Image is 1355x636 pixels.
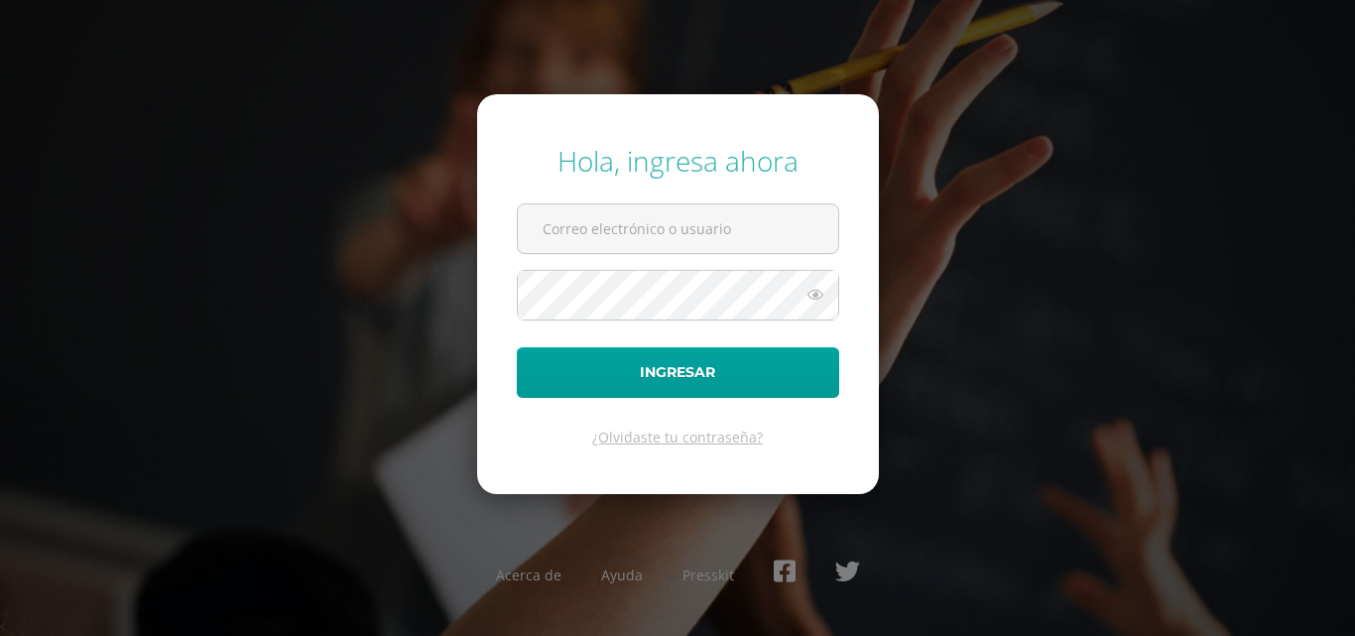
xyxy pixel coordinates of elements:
[517,142,839,180] div: Hola, ingresa ahora
[601,566,643,584] a: Ayuda
[518,204,838,253] input: Correo electrónico o usuario
[682,566,734,584] a: Presskit
[496,566,561,584] a: Acerca de
[592,428,763,446] a: ¿Olvidaste tu contraseña?
[517,347,839,398] button: Ingresar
